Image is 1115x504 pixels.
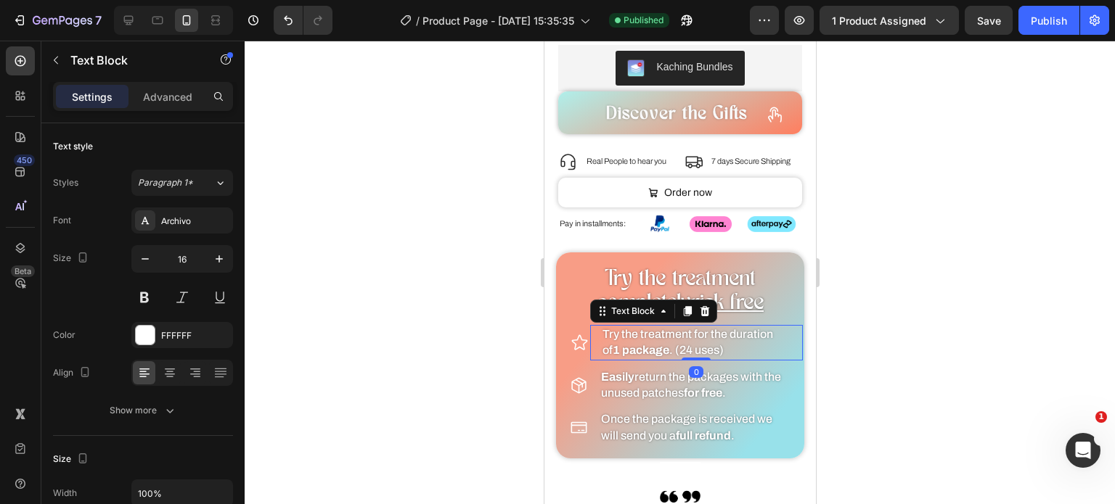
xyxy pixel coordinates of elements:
[624,14,663,27] span: Published
[110,403,177,418] div: Show more
[53,140,93,153] div: Text style
[53,329,75,342] div: Color
[544,41,816,504] iframe: Design area
[70,51,194,69] p: Text Block
[72,89,113,104] p: Settings
[53,249,91,268] div: Size
[977,15,1001,27] span: Save
[53,450,91,469] div: Size
[143,89,192,104] p: Advanced
[95,12,102,29] p: 7
[1031,13,1067,28] div: Publish
[6,6,108,35] button: 7
[422,13,574,28] span: Product Page - [DATE] 15:35:35
[53,214,71,227] div: Font
[53,176,78,189] div: Styles
[161,215,229,228] div: Archivo
[14,154,35,166] div: 450
[416,13,420,28] span: /
[965,6,1013,35] button: Save
[11,265,35,277] div: Beta
[53,487,77,500] div: Width
[1095,411,1107,423] span: 1
[53,397,233,424] button: Show more
[1066,433,1100,468] iframe: Intercom live chat
[53,363,94,383] div: Align
[832,13,926,28] span: 1 product assigned
[820,6,959,35] button: 1 product assigned
[274,6,332,35] div: Undo/Redo
[1018,6,1079,35] button: Publish
[131,170,233,196] button: Paragraph 1*
[138,176,193,189] span: Paragraph 1*
[161,329,229,342] div: FFFFFF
